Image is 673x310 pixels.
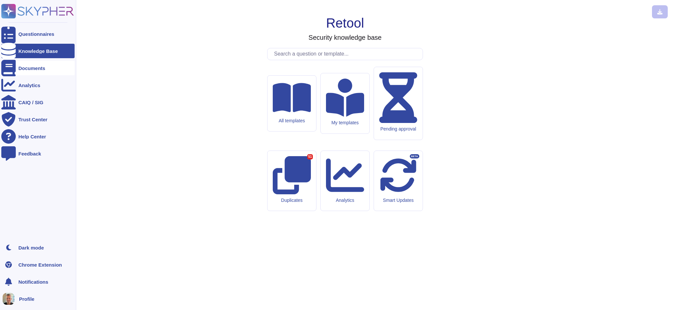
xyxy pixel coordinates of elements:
[1,95,75,109] a: CAIQ / SIG
[379,198,417,203] div: Smart Updates
[18,134,46,139] div: Help Center
[307,154,313,159] div: 51
[1,27,75,41] a: Questionnaires
[1,129,75,144] a: Help Center
[18,100,43,105] div: CAIQ / SIG
[19,297,35,301] span: Profile
[273,198,311,203] div: Duplicates
[1,112,75,127] a: Trust Center
[273,118,311,124] div: All templates
[18,279,48,284] span: Notifications
[18,245,44,250] div: Dark mode
[3,293,14,305] img: user
[18,117,47,122] div: Trust Center
[410,154,419,159] div: BETA
[18,151,41,156] div: Feedback
[1,146,75,161] a: Feedback
[1,44,75,58] a: Knowledge Base
[1,78,75,92] a: Analytics
[326,198,364,203] div: Analytics
[271,48,423,60] input: Search a question or template...
[1,257,75,272] a: Chrome Extension
[326,15,364,31] h1: Retool
[326,120,364,126] div: My templates
[18,32,54,36] div: Questionnaires
[18,66,45,71] div: Documents
[1,61,75,75] a: Documents
[18,262,62,267] div: Chrome Extension
[1,292,19,306] button: user
[309,34,382,41] h3: Security knowledge base
[18,83,40,88] div: Analytics
[379,126,417,132] div: Pending approval
[18,49,58,54] div: Knowledge Base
